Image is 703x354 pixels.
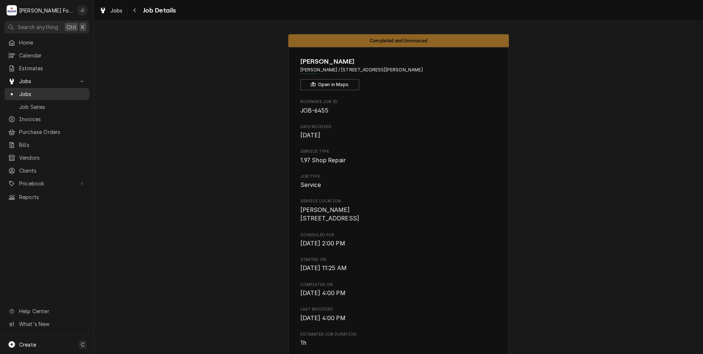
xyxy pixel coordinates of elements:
[300,99,497,105] span: Roopairs Job ID
[141,6,176,15] span: Job Details
[300,332,497,337] span: Estimated Job Duration
[19,39,86,46] span: Home
[300,124,497,130] span: Date Received
[300,149,497,155] span: Service Type
[19,193,86,201] span: Reports
[288,34,509,47] div: Status
[300,282,497,288] span: Completed On
[4,113,89,125] a: Invoices
[300,206,360,222] span: [PERSON_NAME] [STREET_ADDRESS]
[81,23,85,31] span: K
[4,49,89,61] a: Calendar
[96,4,126,17] a: Jobs
[19,103,86,111] span: Job Series
[4,75,89,87] a: Go to Jobs
[19,180,75,187] span: Pricebook
[81,341,85,348] span: C
[4,36,89,49] a: Home
[4,101,89,113] a: Job Series
[19,52,86,59] span: Calendar
[300,132,321,139] span: [DATE]
[300,131,497,140] span: Date Received
[19,307,85,315] span: Help Center
[300,264,497,273] span: Started On
[4,139,89,151] a: Bills
[77,5,88,15] div: Jeff Debigare (109)'s Avatar
[300,314,497,323] span: Last Modified
[300,289,497,298] span: Completed On
[18,23,58,31] span: Search anything
[19,320,85,328] span: What's New
[4,164,89,177] a: Clients
[300,107,328,114] span: JOB-6455
[129,4,141,16] button: Navigate back
[19,115,86,123] span: Invoices
[300,106,497,115] span: Roopairs Job ID
[300,240,345,247] span: [DATE] 2:00 PM
[19,77,75,85] span: Jobs
[4,152,89,164] a: Vendors
[370,38,427,43] span: Completed and Uninvoiced
[19,90,86,98] span: Jobs
[19,341,36,348] span: Create
[4,305,89,317] a: Go to Help Center
[300,181,321,188] span: Service
[300,67,497,73] span: Address
[110,7,123,14] span: Jobs
[300,332,497,347] div: Estimated Job Duration
[300,57,497,90] div: Client Information
[300,339,306,346] span: 1h
[300,206,497,223] span: Service Location
[300,181,497,190] span: Job Type
[300,232,497,248] div: Scheduled For
[19,128,86,136] span: Purchase Orders
[300,149,497,164] div: Service Type
[4,318,89,330] a: Go to What's New
[4,88,89,100] a: Jobs
[300,99,497,115] div: Roopairs Job ID
[300,198,497,223] div: Service Location
[4,126,89,138] a: Purchase Orders
[19,167,86,174] span: Clients
[300,257,497,273] div: Started On
[300,174,497,190] div: Job Type
[4,62,89,74] a: Estimates
[300,257,497,263] span: Started On
[67,23,76,31] span: Ctrl
[19,154,86,162] span: Vendors
[300,174,497,180] span: Job Type
[77,5,88,15] div: J(
[300,57,497,67] span: Name
[300,157,346,164] span: 1.97 Shop Repair
[300,315,346,322] span: [DATE] 4:00 PM
[300,282,497,298] div: Completed On
[19,141,86,149] span: Bills
[300,307,497,312] span: Last Modified
[300,232,497,238] span: Scheduled For
[4,177,89,190] a: Go to Pricebook
[300,290,346,297] span: [DATE] 4:00 PM
[300,307,497,322] div: Last Modified
[300,265,347,272] span: [DATE] 11:25 AM
[300,339,497,347] span: Estimated Job Duration
[19,64,86,72] span: Estimates
[300,198,497,204] span: Service Location
[300,156,497,165] span: Service Type
[300,124,497,140] div: Date Received
[4,191,89,203] a: Reports
[7,5,17,15] div: M
[300,79,359,90] button: Open in Maps
[19,7,73,14] div: [PERSON_NAME] Food Equipment Service
[7,5,17,15] div: Marshall Food Equipment Service's Avatar
[300,239,497,248] span: Scheduled For
[4,21,89,33] button: Search anythingCtrlK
